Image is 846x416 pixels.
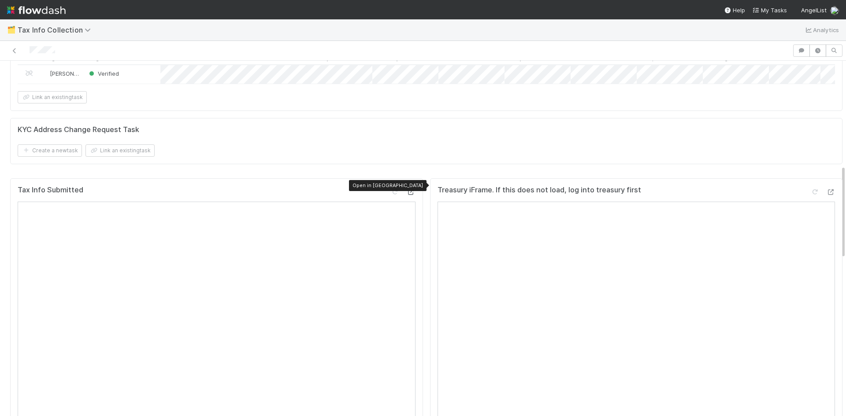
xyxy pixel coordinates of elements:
[438,186,641,195] h5: Treasury iFrame. If this does not load, log into treasury first
[87,69,119,78] div: Verified
[41,69,79,78] div: [PERSON_NAME]
[752,7,787,14] span: My Tasks
[18,125,139,134] h5: KYC Address Change Request Task
[18,26,95,34] span: Tax Info Collection
[7,3,66,18] img: logo-inverted-e16ddd16eac7371096b0.svg
[7,26,16,33] span: 🗂️
[85,144,155,157] button: Link an existingtask
[50,70,94,77] span: [PERSON_NAME]
[87,70,119,77] span: Verified
[18,144,82,157] button: Create a newtask
[804,25,839,35] a: Analytics
[18,91,87,103] button: Link an existingtask
[752,6,787,15] a: My Tasks
[41,70,48,77] img: avatar_ec94f6e9-05c5-4d36-a6c8-d0cea77c3c29.png
[801,7,827,14] span: AngelList
[830,6,839,15] img: avatar_99e80e95-8f0d-4917-ae3c-b5dad577a2b5.png
[18,186,83,195] h5: Tax Info Submitted
[724,6,745,15] div: Help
